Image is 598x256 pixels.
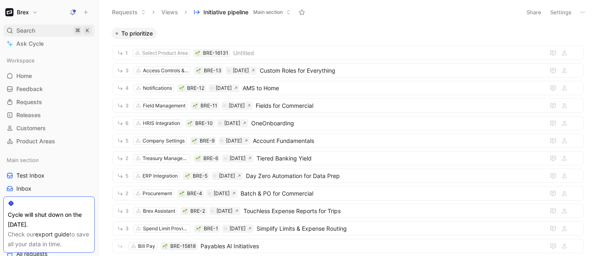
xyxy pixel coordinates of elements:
div: BRE-11 [201,102,217,110]
a: 4Notifications🌱BRE-12[DATE]AMS to Home [112,81,584,95]
div: Company Settings [143,137,185,145]
div: [DATE] [229,102,245,110]
div: Check our to save all your data in time. [8,229,90,249]
a: 3Access Controls & Permissions🌱BRE-13[DATE]Custom Roles for Everything [112,63,584,78]
button: 🌱 [196,226,201,232]
div: HRIS Integration [143,119,180,127]
div: BRE-10 [195,119,213,127]
img: 🌱 [183,209,187,214]
a: 3Brex Assistant🌱BRE-2[DATE]Touchless Expense Reports for Trips [112,204,584,218]
button: 🌱 [179,85,185,91]
span: Simplify Limits & Expense Routing [257,224,542,234]
div: Notifications [143,84,172,92]
span: Test Inbox [16,171,45,180]
div: [DATE] [216,84,232,92]
img: 🌱 [192,138,197,143]
span: Main section [253,8,283,16]
button: 🌱 [195,156,201,161]
div: BRE-4 [187,189,202,198]
span: AMS to Home [243,83,542,93]
button: Initiative pipelineMain section [190,6,295,18]
div: BRE-16131 [203,49,228,57]
button: 🌱 [187,120,193,126]
div: Search⌘K [3,24,95,37]
a: Voice of Customer [3,196,95,208]
span: Product Areas [16,137,55,145]
div: K [83,27,91,35]
img: 🌱 [193,103,198,108]
span: Main section [7,156,39,164]
span: Initiative pipeline [203,8,248,16]
button: 🌱 [179,191,185,196]
a: 3Field Management🌱BRE-11[DATE]Fields for Commercial [112,98,584,113]
button: Requests [108,6,149,18]
img: 🌱 [187,121,192,126]
button: 3 [115,206,130,216]
div: ⌘ [74,27,82,35]
a: Test Inbox [3,169,95,182]
div: 🌱 [185,173,190,179]
div: 🌱 [192,103,198,109]
button: 2 [115,153,130,163]
a: 2Procurement🌱BRE-4[DATE]Batch & PO for Commercial [112,186,584,200]
span: Workspace [7,56,35,65]
button: 5 [115,136,130,146]
img: 🌱 [195,51,200,56]
div: Treasury Management [143,154,188,163]
div: BRE-12 [187,84,204,92]
div: BRE-13 [204,67,221,75]
button: 🌱 [162,243,168,249]
div: Procurement [143,189,172,198]
button: To prioritize [112,28,157,39]
img: 🌱 [196,226,201,231]
span: To prioritize [121,29,153,38]
img: 🌱 [196,156,201,161]
span: Feedback [16,85,43,93]
div: [DATE] [230,225,245,233]
button: 5 [115,171,130,181]
a: Customers [3,122,95,134]
span: Ask Cycle [16,39,44,49]
div: 🌱 [182,208,188,214]
div: Spend Limit Provisioning [143,225,189,233]
a: Requests [3,96,95,108]
img: 🌱 [196,68,201,73]
button: Share [523,7,545,18]
button: Views [158,6,182,18]
span: Search [16,26,35,36]
span: Touchless Expense Reports for Trips [243,206,542,216]
div: BRE-5 [193,172,208,180]
div: [DATE] [230,154,245,163]
div: BRE-9 [200,137,214,145]
span: 3 [125,226,129,231]
span: Payables AI Initiatives [201,241,542,251]
span: 1 [125,51,128,56]
span: Home [16,72,32,80]
span: Customers [16,124,46,132]
a: Bill Pay🌱BRE-15818Payables AI Initiatives [112,239,584,253]
span: 3 [125,209,129,214]
span: Fields for Commercial [256,101,542,111]
span: 6 [125,121,129,126]
span: 3 [125,103,129,108]
img: 🌱 [179,86,184,91]
button: 3 [115,223,130,234]
a: Product Areas [3,135,95,147]
div: 🌱 [196,68,201,73]
span: 5 [125,174,128,178]
a: 1Select Product Area🌱BRE-16131Untitled [112,46,584,60]
span: Custom Roles for Everything [260,66,542,76]
button: Settings [547,7,575,18]
a: 2Treasury Management🌱BRE-6[DATE]Tiered Banking Yield [112,151,584,165]
div: BRE-15818 [170,242,196,250]
button: 2 [115,188,130,198]
button: 6 [115,118,130,128]
button: 🌱 [195,50,201,56]
div: Bill Pay [138,242,155,250]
